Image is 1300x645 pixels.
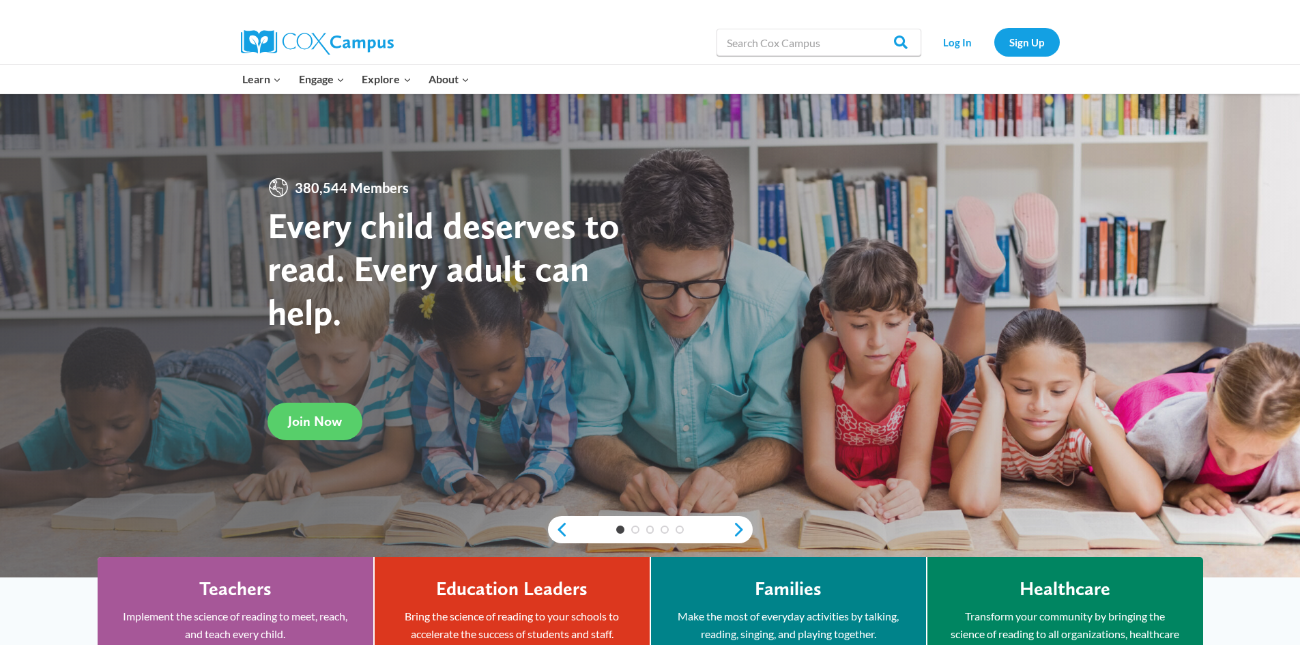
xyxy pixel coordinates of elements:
[671,607,906,642] p: Make the most of everyday activities by talking, reading, singing, and playing together.
[436,577,588,601] h4: Education Leaders
[661,526,669,534] a: 4
[928,28,987,56] a: Log In
[717,29,921,56] input: Search Cox Campus
[268,403,362,440] a: Join Now
[994,28,1060,56] a: Sign Up
[616,526,624,534] a: 1
[429,70,470,88] span: About
[548,521,568,538] a: previous
[631,526,639,534] a: 2
[288,413,342,429] span: Join Now
[732,521,753,538] a: next
[1020,577,1110,601] h4: Healthcare
[395,607,629,642] p: Bring the science of reading to your schools to accelerate the success of students and staff.
[268,203,620,334] strong: Every child deserves to read. Every adult can help.
[289,177,414,199] span: 380,544 Members
[362,70,411,88] span: Explore
[928,28,1060,56] nav: Secondary Navigation
[646,526,654,534] a: 3
[548,516,753,543] div: content slider buttons
[118,607,353,642] p: Implement the science of reading to meet, reach, and teach every child.
[241,30,394,55] img: Cox Campus
[242,70,281,88] span: Learn
[199,577,272,601] h4: Teachers
[755,577,822,601] h4: Families
[676,526,684,534] a: 5
[299,70,345,88] span: Engage
[234,65,478,94] nav: Primary Navigation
